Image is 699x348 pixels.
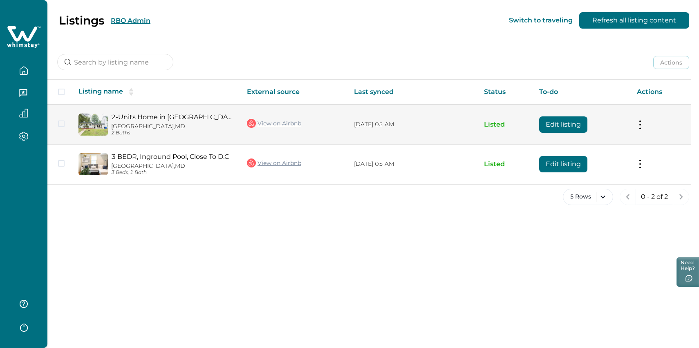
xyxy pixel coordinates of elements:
[111,123,234,130] p: [GEOGRAPHIC_DATA], MD
[111,130,234,136] p: 2 Baths
[653,56,689,69] button: Actions
[57,54,173,70] input: Search by listing name
[123,88,139,96] button: sorting
[509,16,573,24] button: Switch to traveling
[673,189,689,205] button: next page
[477,80,533,105] th: Status
[72,80,240,105] th: Listing name
[630,80,691,105] th: Actions
[539,116,587,133] button: Edit listing
[111,163,234,170] p: [GEOGRAPHIC_DATA], MD
[111,113,234,121] a: 2-Units Home in [GEOGRAPHIC_DATA] With Pool
[111,153,234,161] a: 3 BEDR, Inground Pool, Close To D.C
[484,160,526,168] p: Listed
[347,80,477,105] th: Last synced
[484,120,526,129] p: Listed
[636,189,673,205] button: 0 - 2 of 2
[533,80,630,105] th: To-do
[247,158,301,168] a: View on Airbnb
[78,153,108,175] img: propertyImage_3 BEDR, Inground Pool, Close To D.C
[78,114,108,136] img: propertyImage_2-Units Home in Upper Marlboro With Pool
[354,160,471,168] p: [DATE] 05 AM
[579,12,689,29] button: Refresh all listing content
[620,189,636,205] button: previous page
[111,170,234,176] p: 3 Beds, 1 Bath
[240,80,347,105] th: External source
[539,156,587,172] button: Edit listing
[563,189,613,205] button: 5 Rows
[247,118,301,129] a: View on Airbnb
[354,120,471,129] p: [DATE] 05 AM
[59,13,104,27] p: Listings
[641,193,668,201] p: 0 - 2 of 2
[111,17,150,25] button: RBO Admin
